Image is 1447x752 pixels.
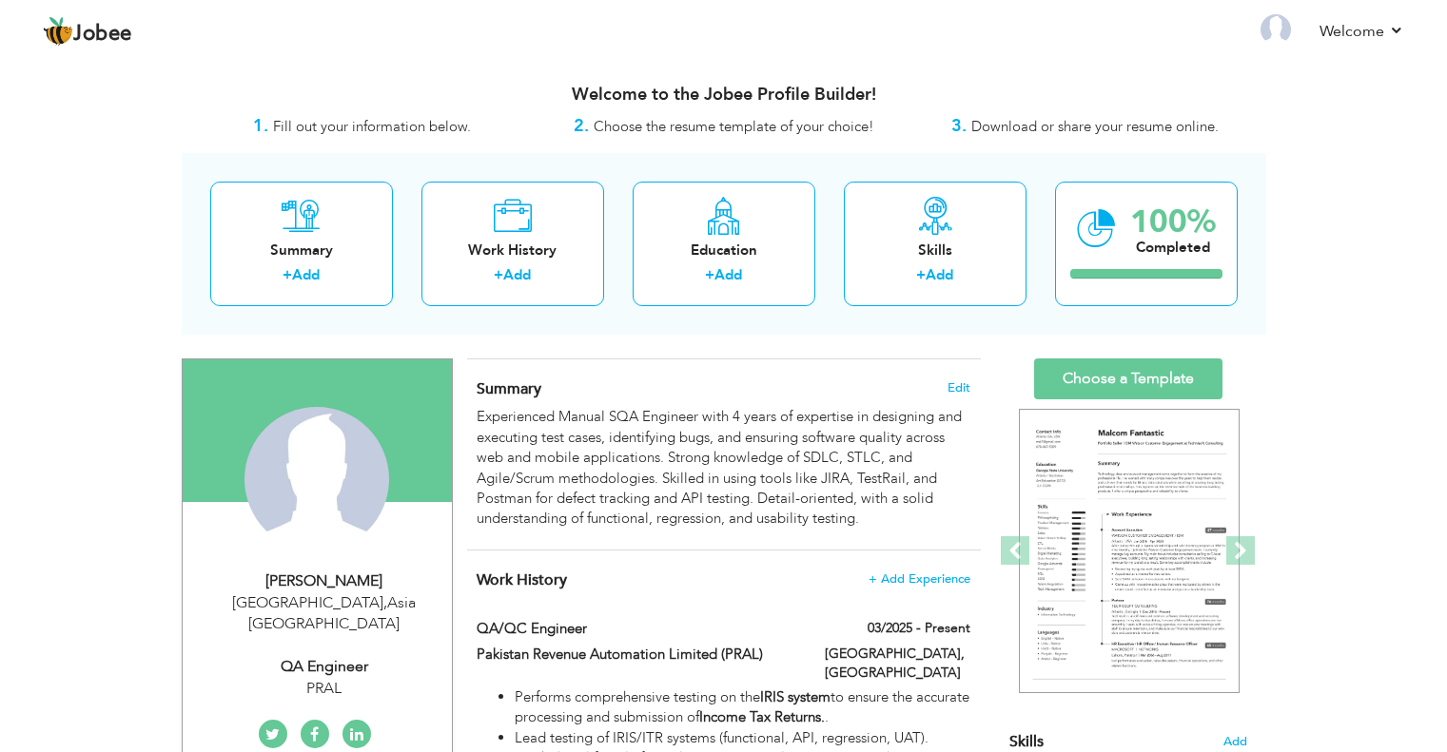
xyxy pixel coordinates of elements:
div: Education [648,241,800,260]
img: jobee.io [43,16,73,47]
span: Choose the resume template of your choice! [594,117,874,136]
span: Work History [477,569,567,590]
strong: 2. [574,114,589,138]
span: Download or share your resume online. [971,117,1219,136]
span: Fill out your information below. [273,117,471,136]
strong: Income Tax Returns. [699,707,825,726]
label: + [494,265,503,285]
span: Add [1223,733,1247,751]
label: + [705,265,714,285]
strong: 3. [951,114,967,138]
a: Welcome [1320,20,1404,43]
a: Add [292,265,320,284]
strong: 1. [253,114,268,138]
label: + [283,265,292,285]
div: Work History [437,241,589,260]
a: Add [926,265,953,284]
h4: Adding a summary is a quick and easy way to highlight your experience and interests. [477,379,969,398]
div: [PERSON_NAME] [197,570,452,592]
div: Completed [1130,238,1216,258]
div: Summary [225,241,378,260]
span: Summary [477,378,541,399]
div: QA Engineer [197,656,452,678]
div: [GEOGRAPHIC_DATA] Asia [GEOGRAPHIC_DATA] [197,592,452,636]
a: Choose a Template [1034,358,1222,399]
img: Profile Img [1261,14,1291,45]
span: Skills [1009,731,1044,752]
strong: IRIS system [760,687,831,706]
div: 100% [1130,206,1216,238]
span: , [383,592,387,613]
div: Experienced Manual SQA Engineer with 4 years of expertise in designing and executing test cases, ... [477,407,969,530]
a: Add [714,265,742,284]
label: QA/QC Engineer [477,619,796,639]
label: Pakistan Revenue Automation Limited (PRAL) [477,645,796,665]
div: Skills [859,241,1011,260]
label: 03/2025 - Present [868,619,970,638]
h4: This helps to show the companies you have worked for. [477,570,969,589]
img: Rabia sultan [244,407,389,551]
span: Jobee [73,24,132,45]
a: Add [503,265,531,284]
span: Edit [948,381,970,395]
label: [GEOGRAPHIC_DATA], [GEOGRAPHIC_DATA] [825,645,970,683]
li: Performs comprehensive testing on the to ensure the accurate processing and submission of . [515,687,969,728]
label: + [916,265,926,285]
h3: Welcome to the Jobee Profile Builder! [182,86,1266,105]
div: PRAL [197,678,452,700]
span: + Add Experience [869,572,970,586]
li: Lead testing of IRIS/ITR systems (functional, API, regression, UAT). [515,728,969,748]
a: Jobee [43,16,132,47]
